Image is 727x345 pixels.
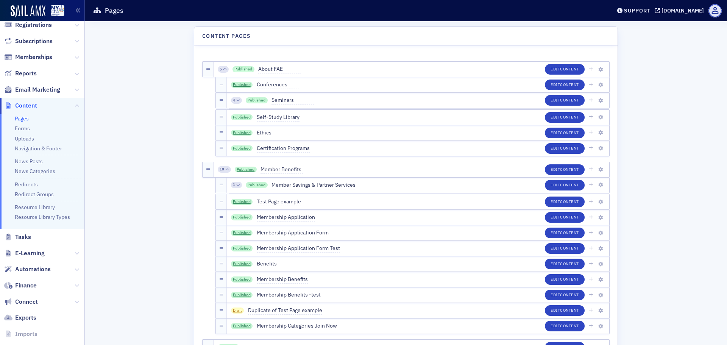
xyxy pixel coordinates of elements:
span: Content [560,167,579,172]
a: Exports [4,314,36,322]
button: EditContent [545,212,585,223]
a: E-Learning [4,249,45,258]
span: Draft [231,308,244,314]
a: Published [231,145,253,151]
span: E-Learning [15,249,45,258]
button: EditContent [545,321,585,331]
h1: Pages [105,6,123,15]
span: Content [560,182,579,187]
span: Finance [15,281,37,290]
span: Exports [15,314,36,322]
span: Content [15,101,37,110]
span: Benefits [257,260,299,268]
span: Connect [15,298,38,306]
span: Content [560,276,579,282]
button: EditContent [545,243,585,254]
a: Forms [15,125,30,132]
a: Content [4,101,37,110]
button: EditContent [545,164,585,175]
span: Content [560,308,579,313]
a: Published [231,245,253,251]
img: SailAMX [11,5,45,17]
span: Membership Application [257,213,315,222]
span: Imports [15,330,37,338]
button: EditContent [545,197,585,207]
button: EditContent [545,143,585,154]
h4: Content Pages [202,32,251,40]
span: Memberships [15,53,52,61]
button: EditContent [545,80,585,90]
span: Reports [15,69,37,78]
button: EditContent [545,228,585,238]
span: Membership Application Form Test [257,244,340,253]
div: [DOMAIN_NAME] [661,7,704,14]
button: EditContent [545,259,585,269]
span: Profile [708,4,722,17]
span: Content [560,323,579,328]
a: Memberships [4,53,52,61]
span: Content [560,66,579,72]
a: Uploads [15,135,34,142]
span: 4 [233,98,235,103]
span: Subscriptions [15,37,53,45]
img: SailAMX [51,5,64,17]
a: Navigation & Footer [15,145,62,152]
button: EditContent [545,305,585,316]
button: EditContent [545,290,585,300]
span: Email Marketing [15,86,60,94]
span: Membership Benefits -test [257,291,321,299]
button: EditContent [545,95,585,106]
a: Published [235,167,257,173]
span: Duplicate of Test Page example [248,306,322,315]
a: Published [232,66,254,72]
a: Redirect Groups [15,191,54,198]
a: Automations [4,265,51,273]
span: Test Page example [257,198,301,206]
a: Published [231,214,253,220]
span: Self-Study Library [257,113,300,122]
a: Published [231,323,253,329]
a: Published [231,276,253,283]
span: Registrations [15,21,52,29]
button: [DOMAIN_NAME] [655,8,707,13]
span: Content [560,230,579,235]
a: View Homepage [45,5,64,18]
a: Published [231,114,253,120]
a: Redirects [15,181,38,188]
span: Tasks [15,233,31,241]
a: News Posts [15,158,43,165]
span: 10 [220,167,224,172]
span: Membership Application Form [257,229,329,237]
a: Connect [4,298,38,306]
span: Member Benefits [261,165,303,174]
span: Conferences [257,81,299,89]
span: Content [560,97,579,103]
span: Content [560,245,579,251]
a: Published [231,199,253,205]
span: Content [560,114,579,120]
a: Published [231,230,253,236]
span: Ethics [257,129,299,137]
span: Certification Programs [257,144,310,153]
span: Content [560,292,579,297]
span: Automations [15,265,51,273]
span: 5 [220,67,222,72]
div: Support [624,7,650,14]
a: Resource Library [15,204,55,211]
a: Reports [4,69,37,78]
button: EditContent [545,128,585,138]
button: EditContent [545,112,585,123]
a: Published [246,97,268,103]
span: 1 [233,182,235,187]
span: Content [560,199,579,204]
button: EditContent [545,64,585,75]
a: Imports [4,330,37,338]
span: Content [560,82,579,87]
a: Email Marketing [4,86,60,94]
a: Subscriptions [4,37,53,45]
a: Resource Library Types [15,214,70,220]
button: EditContent [545,274,585,285]
a: News Categories [15,168,55,175]
span: Content [560,130,579,135]
a: Published [231,261,253,267]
